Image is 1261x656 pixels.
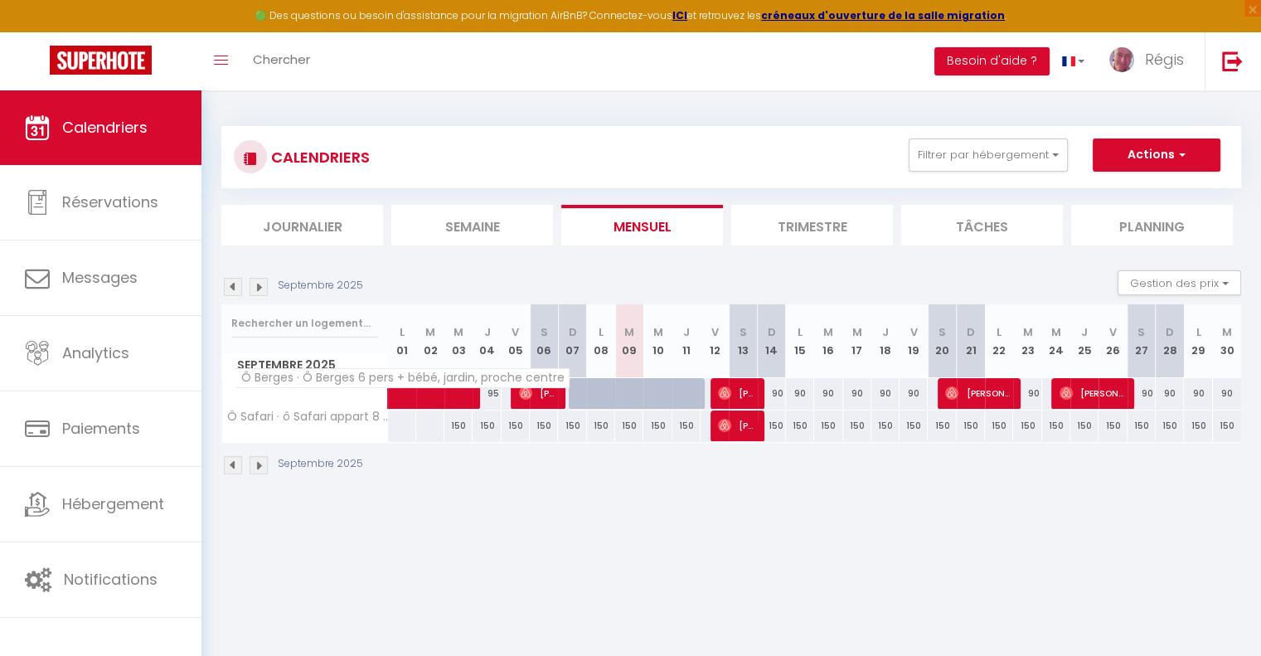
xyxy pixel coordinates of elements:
th: 08 [587,304,615,378]
th: 02 [416,304,444,378]
a: ICI [672,8,687,22]
abbr: S [938,324,946,340]
div: 150 [615,411,643,441]
a: ... Régis [1097,32,1205,90]
span: [PERSON_NAME] [519,377,556,409]
th: 22 [985,304,1013,378]
div: 150 [928,411,956,441]
span: [PERSON_NAME] Van [PERSON_NAME] [718,377,755,409]
span: Notifications [64,569,158,590]
img: ... [1109,47,1134,72]
div: 150 [871,411,900,441]
th: 17 [843,304,871,378]
div: 150 [1213,411,1241,441]
abbr: M [823,324,833,340]
th: 27 [1128,304,1156,378]
th: 19 [900,304,928,378]
span: Septembre 2025 [222,353,387,377]
abbr: D [967,324,975,340]
div: 150 [758,411,786,441]
th: 16 [814,304,842,378]
th: 06 [530,304,558,378]
span: Messages [62,267,138,288]
div: 150 [530,411,558,441]
span: Analytics [62,343,129,363]
li: Trimestre [731,205,893,245]
div: 150 [1070,411,1099,441]
th: 03 [444,304,473,378]
abbr: M [652,324,662,340]
div: 150 [1042,411,1070,441]
div: 90 [1184,378,1212,409]
th: 26 [1099,304,1127,378]
th: 04 [473,304,501,378]
div: 90 [758,378,786,409]
span: Ô Safari · ô Safari appart 8 pers + bébé [225,411,390,423]
abbr: S [740,324,747,340]
abbr: L [997,324,1002,340]
div: 150 [1099,411,1127,441]
abbr: D [1166,324,1174,340]
abbr: J [882,324,889,340]
abbr: S [1137,324,1145,340]
a: créneaux d'ouverture de la salle migration [761,8,1005,22]
abbr: V [910,324,918,340]
th: 23 [1013,304,1041,378]
button: Actions [1093,138,1220,172]
input: Rechercher un logement... [231,309,378,338]
div: 150 [814,411,842,441]
li: Planning [1071,205,1233,245]
th: 01 [388,304,416,378]
th: 10 [643,304,672,378]
abbr: M [852,324,862,340]
div: 150 [786,411,814,441]
div: 150 [1156,411,1184,441]
th: 18 [871,304,900,378]
abbr: D [569,324,577,340]
th: 21 [957,304,985,378]
abbr: L [400,324,405,340]
abbr: V [1109,324,1117,340]
abbr: D [768,324,776,340]
li: Tâches [901,205,1063,245]
th: 09 [615,304,643,378]
th: 14 [758,304,786,378]
div: 150 [444,411,473,441]
abbr: J [484,324,491,340]
th: 05 [502,304,530,378]
abbr: S [541,324,548,340]
span: Hébergement [62,493,164,514]
div: 150 [985,411,1013,441]
div: 90 [1128,378,1156,409]
span: [PERSON_NAME] [945,377,1011,409]
abbr: L [599,324,604,340]
button: Besoin d'aide ? [934,47,1050,75]
span: Chercher [253,51,310,68]
span: Ô Berges · Ô Berges 6 pers + bébé, jardin, proche centre [235,368,570,388]
div: 150 [473,411,501,441]
th: 29 [1184,304,1212,378]
div: 90 [843,378,871,409]
th: 20 [928,304,956,378]
div: 150 [587,411,615,441]
img: logout [1222,51,1243,71]
div: 150 [1128,411,1156,441]
div: 150 [1184,411,1212,441]
abbr: M [624,324,634,340]
span: Paiements [62,418,140,439]
abbr: V [512,324,519,340]
div: 90 [1156,378,1184,409]
div: 150 [643,411,672,441]
button: Ouvrir le widget de chat LiveChat [13,7,63,56]
abbr: M [453,324,463,340]
li: Semaine [391,205,553,245]
div: 150 [1013,411,1041,441]
li: Mensuel [561,205,723,245]
th: 24 [1042,304,1070,378]
th: 28 [1156,304,1184,378]
div: 150 [900,411,928,441]
span: Calendriers [62,117,148,138]
abbr: L [798,324,803,340]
